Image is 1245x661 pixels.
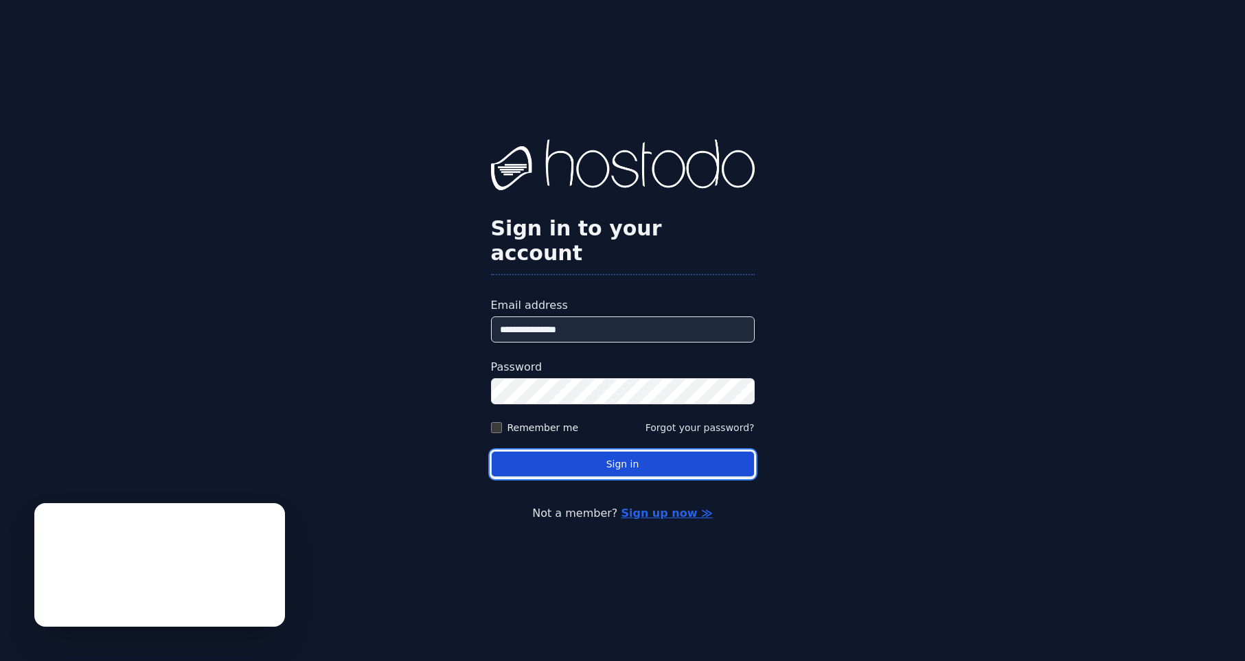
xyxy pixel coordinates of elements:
img: Hostodo [491,139,755,194]
button: Sign in [491,451,755,478]
button: Forgot your password? [646,421,755,434]
label: Password [491,359,755,375]
h2: Sign in to your account [491,216,755,266]
label: Email address [491,297,755,314]
p: Not a member? [66,505,1179,522]
a: Sign up now ≫ [621,507,712,520]
label: Remember me [507,421,579,434]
